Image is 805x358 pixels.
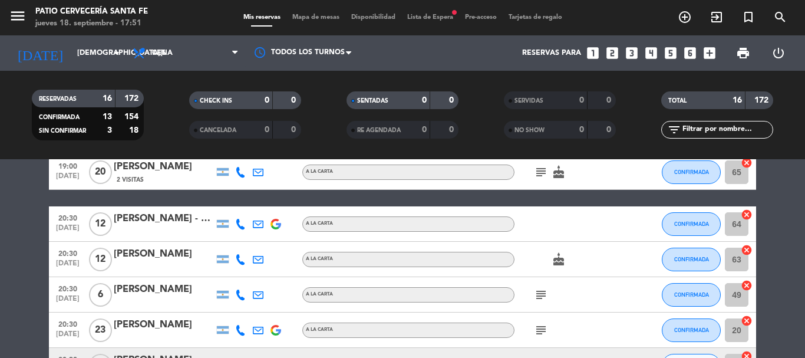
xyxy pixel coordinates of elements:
i: subject [534,323,548,337]
span: Pre-acceso [459,14,503,21]
span: fiber_manual_record [451,9,458,16]
span: Mis reservas [237,14,286,21]
i: arrow_drop_down [110,46,124,60]
span: A LA CARTA [306,169,333,174]
span: TOTAL [668,98,687,104]
i: cancel [741,280,753,291]
i: subject [534,165,548,179]
strong: 0 [579,126,584,134]
span: 20:30 [53,246,83,260]
i: menu [9,7,27,25]
i: cancel [741,244,753,256]
div: Patio Cervecería Santa Fe [35,6,148,18]
i: looks_one [585,45,601,61]
strong: 0 [291,126,298,134]
span: Disponibilidad [345,14,401,21]
i: add_box [702,45,717,61]
span: [DATE] [53,295,83,308]
span: RE AGENDADA [357,127,401,133]
i: exit_to_app [710,10,724,24]
img: google-logo.png [270,219,281,229]
input: Filtrar por nombre... [681,123,773,136]
span: Reservas para [522,49,581,57]
span: 2 Visitas [117,175,144,185]
span: CONFIRMADA [39,114,80,120]
span: print [736,46,750,60]
i: power_settings_new [771,46,786,60]
strong: 0 [291,96,298,104]
strong: 0 [606,126,613,134]
span: A LA CARTA [306,221,333,226]
span: 20:30 [53,211,83,224]
span: Mapa de mesas [286,14,345,21]
span: Lista de Espera [401,14,459,21]
strong: 16 [733,96,742,104]
strong: 0 [265,96,269,104]
strong: 16 [103,94,112,103]
span: NO SHOW [514,127,545,133]
span: SERVIDAS [514,98,543,104]
strong: 172 [124,94,141,103]
span: Cena [152,49,173,57]
strong: 0 [449,96,456,104]
span: CONFIRMADA [674,221,709,227]
i: filter_list [667,123,681,137]
span: A LA CARTA [306,292,333,297]
strong: 0 [265,126,269,134]
button: CONFIRMADA [662,283,721,307]
strong: 0 [422,96,427,104]
i: search [773,10,787,24]
i: cake [552,165,566,179]
span: 19:00 [53,159,83,172]
span: 20:30 [53,317,83,330]
i: cake [552,252,566,267]
span: CANCELADA [200,127,236,133]
i: cancel [741,209,753,221]
span: CHECK INS [200,98,232,104]
i: looks_two [605,45,620,61]
i: looks_3 [624,45,639,61]
div: [PERSON_NAME] [114,159,214,175]
strong: 172 [754,96,771,104]
strong: 13 [103,113,112,121]
img: google-logo.png [270,325,281,336]
span: A LA CARTA [306,257,333,261]
i: cancel [741,315,753,327]
strong: 18 [129,126,141,134]
div: [PERSON_NAME] [114,317,214,333]
div: jueves 18. septiembre - 17:51 [35,18,148,29]
span: 20 [89,160,112,184]
strong: 0 [579,96,584,104]
i: cancel [741,157,753,169]
button: CONFIRMADA [662,318,721,342]
span: CONFIRMADA [674,169,709,175]
strong: 3 [107,126,112,134]
span: 6 [89,283,112,307]
span: SENTADAS [357,98,388,104]
div: [PERSON_NAME] - Regional [114,211,214,226]
span: [DATE] [53,224,83,238]
span: A LA CARTA [306,327,333,332]
strong: 154 [124,113,141,121]
i: looks_5 [663,45,678,61]
strong: 0 [422,126,427,134]
strong: 0 [449,126,456,134]
button: CONFIRMADA [662,212,721,236]
i: subject [534,288,548,302]
i: looks_6 [682,45,698,61]
div: [PERSON_NAME] [114,282,214,297]
span: Tarjetas de regalo [503,14,568,21]
span: CONFIRMADA [674,256,709,262]
span: CONFIRMADA [674,327,709,333]
div: LOG OUT [761,35,796,71]
strong: 0 [606,96,613,104]
i: add_circle_outline [678,10,692,24]
i: turned_in_not [741,10,755,24]
span: [DATE] [53,172,83,186]
span: CONFIRMADA [674,291,709,298]
i: looks_4 [644,45,659,61]
span: 20:30 [53,281,83,295]
button: CONFIRMADA [662,160,721,184]
div: [PERSON_NAME] [114,247,214,262]
span: RESERVADAS [39,96,77,102]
